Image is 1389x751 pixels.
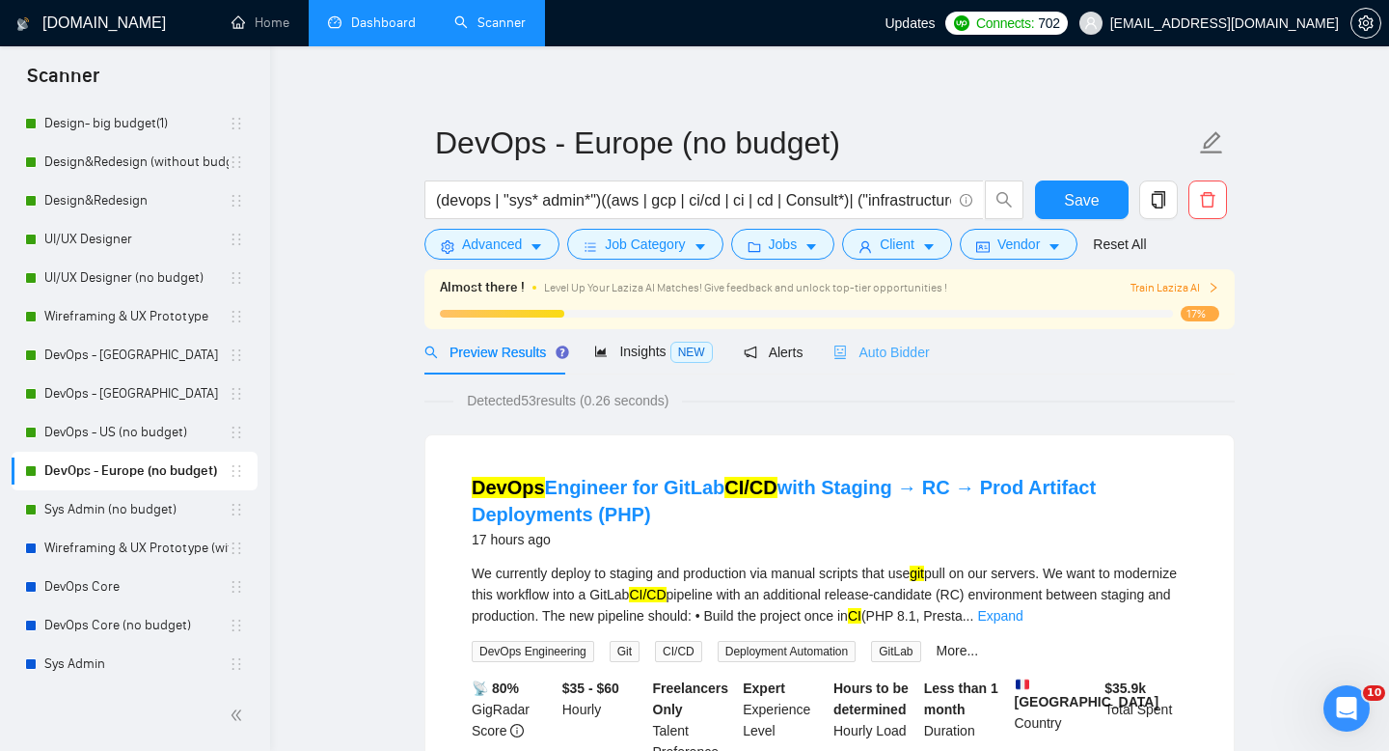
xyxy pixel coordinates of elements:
[229,116,244,131] span: holder
[44,490,229,529] a: Sys Admin (no budget)
[229,579,244,595] span: holder
[229,541,244,556] span: holder
[472,681,519,696] b: 📡 80%
[229,232,244,247] span: holder
[1181,306,1219,321] span: 17%
[12,297,258,336] li: Wireframing & UX Prototype
[924,681,998,717] b: Less than 1 month
[694,239,707,254] span: caret-down
[424,345,563,360] span: Preview Results
[12,375,258,413] li: DevOps - Europe
[922,239,936,254] span: caret-down
[744,346,757,359] span: notification
[12,568,258,606] li: DevOps Core
[12,645,258,683] li: Sys Admin
[1130,279,1219,297] button: Train Laziza AI
[453,390,682,411] span: Detected 53 results (0.26 seconds)
[769,234,798,255] span: Jobs
[670,342,713,363] span: NEW
[472,477,545,498] mark: DevOps
[424,229,559,260] button: settingAdvancedcaret-down
[1188,181,1227,219] button: delete
[1048,239,1061,254] span: caret-down
[1140,191,1177,209] span: copy
[629,587,666,602] mark: CI/CD
[976,239,990,254] span: idcard
[744,345,803,360] span: Alerts
[472,563,1187,626] div: We currently deploy to staging and production via manual scripts that use pull on our servers. We...
[436,188,951,212] input: Search Freelance Jobs...
[440,277,525,298] span: Almost there !
[229,502,244,517] span: holder
[229,656,244,672] span: holder
[937,643,979,658] a: More...
[985,181,1023,219] button: search
[229,463,244,479] span: holder
[1093,234,1146,255] a: Reset All
[880,234,914,255] span: Client
[16,9,30,40] img: logo
[562,681,619,696] b: $35 - $60
[594,344,712,359] span: Insights
[44,606,229,645] a: DevOps Core (no budget)
[44,452,229,490] a: DevOps - Europe (no budget)
[858,239,872,254] span: user
[833,346,847,359] span: robot
[229,386,244,402] span: holder
[871,641,920,662] span: GitLab
[1016,678,1029,691] img: 🇫🇷
[1104,681,1146,696] b: $ 35.9k
[12,606,258,645] li: DevOps Core (no budget)
[12,259,258,297] li: UI/UX Designer (no budget)
[833,681,909,717] b: Hours to be determined
[1350,15,1381,31] a: setting
[44,220,229,259] a: UI/UX Designer
[910,566,924,581] mark: git
[1208,282,1219,293] span: right
[12,452,258,490] li: DevOps - Europe (no budget)
[731,229,835,260] button: folderJobscaret-down
[567,229,722,260] button: barsJob Categorycaret-down
[1084,16,1098,30] span: user
[1323,685,1370,732] iframe: Intercom live chat
[44,297,229,336] a: Wireframing & UX Prototype
[44,568,229,606] a: DevOps Core
[977,608,1022,624] a: Expand
[12,529,258,568] li: Wireframing & UX Prototype (without budget)
[12,413,258,452] li: DevOps - US (no budget)
[12,490,258,529] li: Sys Admin (no budget)
[12,336,258,375] li: DevOps - US
[44,104,229,143] a: Design- big budget(1)
[963,608,974,624] span: ...
[44,645,229,683] a: Sys Admin
[610,641,640,662] span: Git
[718,641,856,662] span: Deployment Automation
[1015,678,1159,709] b: [GEOGRAPHIC_DATA]
[44,143,229,181] a: Design&Redesign (without budget)
[1139,181,1178,219] button: copy
[44,259,229,297] a: UI/UX Designer (no budget)
[472,641,594,662] span: DevOps Engineering
[960,194,972,207] span: info-circle
[885,15,935,31] span: Updates
[12,143,258,181] li: Design&Redesign (without budget)
[960,229,1077,260] button: idcardVendorcaret-down
[954,15,969,31] img: upwork-logo.png
[441,239,454,254] span: setting
[1350,8,1381,39] button: setting
[328,14,416,31] a: dashboardDashboard
[44,529,229,568] a: Wireframing & UX Prototype (without budget)
[454,14,526,31] a: searchScanner
[997,234,1040,255] span: Vendor
[1189,191,1226,209] span: delete
[1363,685,1385,701] span: 10
[12,220,258,259] li: UI/UX Designer
[544,281,947,294] span: Level Up Your Laziza AI Matches! Give feedback and unlock top-tier opportunities !
[44,181,229,220] a: Design&Redesign
[229,348,244,363] span: holder
[229,193,244,209] span: holder
[1199,130,1224,155] span: edit
[12,104,258,143] li: Design- big budget(1)
[743,681,785,696] b: Expert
